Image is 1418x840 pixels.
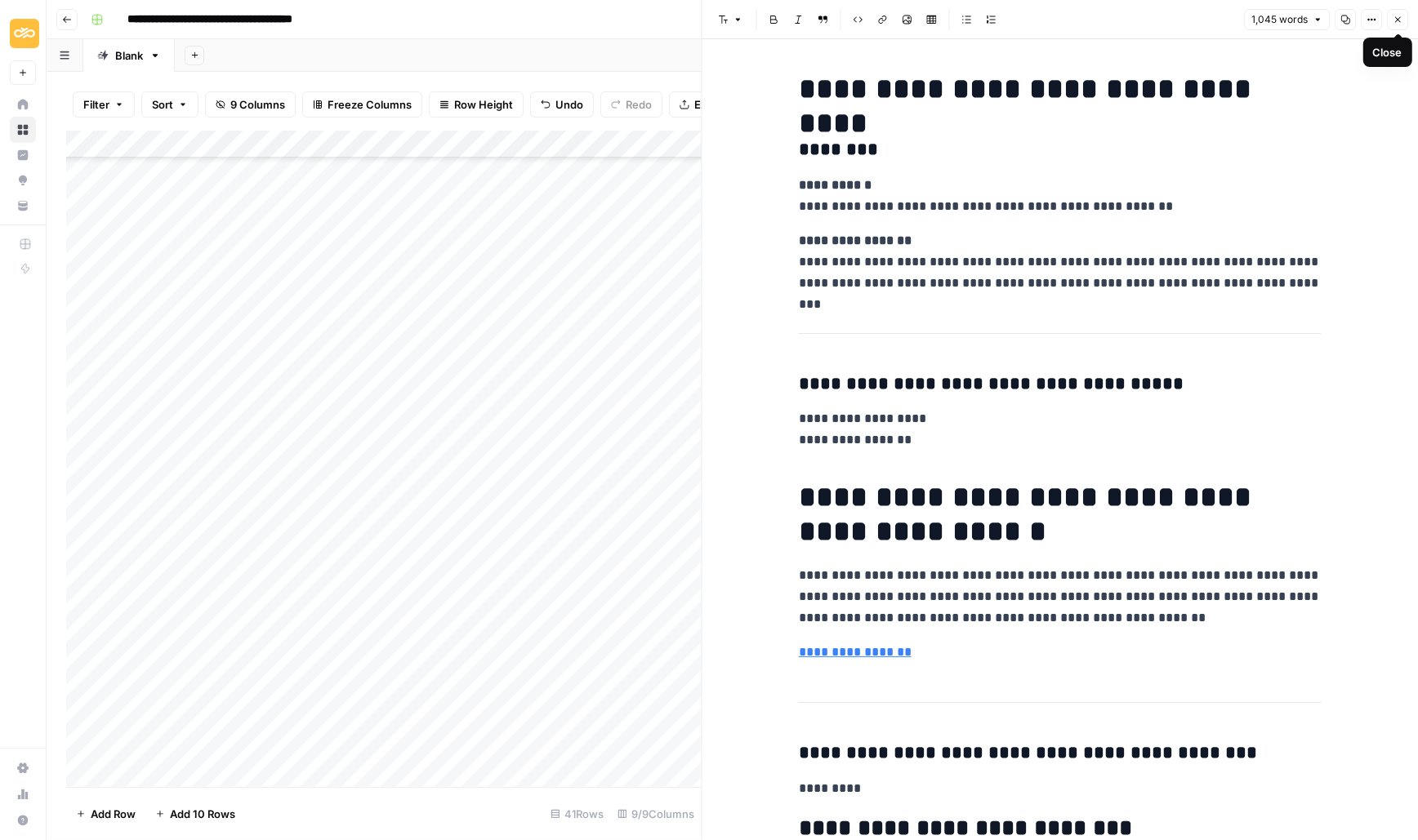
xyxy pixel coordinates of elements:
span: Row Height [454,96,513,113]
button: Export CSV [669,91,763,118]
button: Help + Support [10,807,36,833]
span: 9 Columns [230,96,285,113]
a: Blank [83,39,175,72]
span: Freeze Columns [328,96,412,113]
div: Blank [115,47,143,64]
span: Filter [83,96,109,113]
a: Insights [10,142,36,168]
img: Sinch Logo [10,19,39,48]
a: Usage [10,781,36,807]
span: Redo [626,96,652,113]
button: Add Row [66,801,145,827]
div: 41 Rows [544,801,611,827]
button: 1,045 words [1244,9,1330,30]
button: Undo [530,91,594,118]
span: Add Row [91,806,136,822]
a: Browse [10,117,36,143]
a: Home [10,91,36,118]
a: Opportunities [10,167,36,193]
span: 1,045 words [1251,12,1308,27]
a: Your Data [10,193,36,219]
button: Filter [73,91,135,118]
button: Workspace: Sinch [10,13,36,54]
button: Redo [600,91,662,118]
span: Sort [152,96,173,113]
span: Add 10 Rows [170,806,235,822]
button: Add 10 Rows [145,801,245,827]
button: Row Height [429,91,524,118]
button: Freeze Columns [302,91,422,118]
div: 9/9 Columns [611,801,702,827]
span: Undo [555,96,583,113]
button: 9 Columns [205,91,296,118]
button: Sort [141,91,198,118]
a: Settings [10,755,36,781]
